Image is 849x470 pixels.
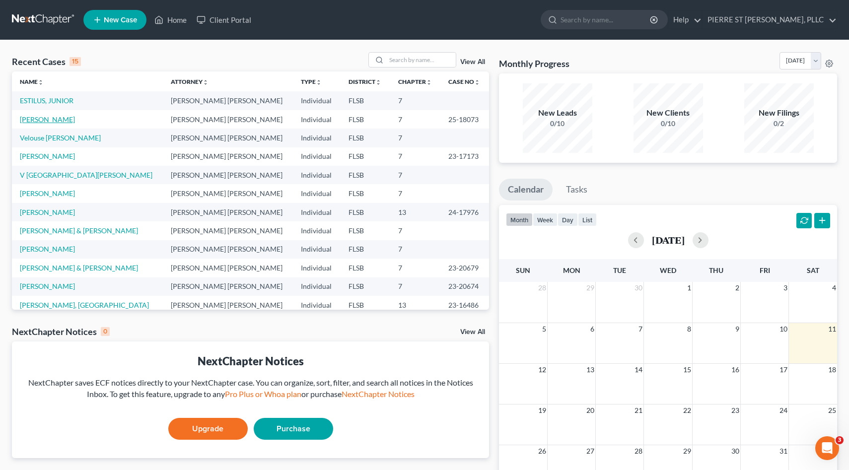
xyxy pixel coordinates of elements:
a: [PERSON_NAME] [20,189,75,198]
td: 7 [390,147,441,166]
button: list [578,213,597,226]
span: 3 [782,282,788,294]
iframe: Intercom live chat [815,436,839,460]
td: Individual [293,240,341,259]
a: Purchase [254,418,333,440]
td: [PERSON_NAME] [PERSON_NAME] [163,203,293,221]
td: FLSB [341,296,390,314]
a: Case Nounfold_more [448,78,480,85]
td: 7 [390,184,441,202]
i: unfold_more [426,79,432,85]
a: Calendar [499,179,553,201]
a: V [GEOGRAPHIC_DATA][PERSON_NAME] [20,171,152,179]
td: [PERSON_NAME] [PERSON_NAME] [163,259,293,277]
td: Individual [293,203,341,221]
a: Upgrade [168,418,248,440]
span: 29 [682,445,692,457]
div: NextChapter saves ECF notices directly to your NextChapter case. You can organize, sort, filter, ... [20,377,481,400]
td: Individual [293,91,341,110]
a: [PERSON_NAME], [GEOGRAPHIC_DATA] [20,301,149,309]
td: 25-18073 [440,110,489,129]
td: [PERSON_NAME] [PERSON_NAME] [163,277,293,296]
td: 13 [390,296,441,314]
td: 13 [390,203,441,221]
a: Typeunfold_more [301,78,322,85]
div: NextChapter Notices [20,353,481,369]
span: 24 [778,404,788,416]
td: 23-17173 [440,147,489,166]
td: [PERSON_NAME] [PERSON_NAME] [163,147,293,166]
td: Individual [293,129,341,147]
td: 7 [390,240,441,259]
a: Client Portal [192,11,256,29]
span: 25 [827,404,837,416]
span: 18 [827,364,837,376]
td: FLSB [341,166,390,184]
td: [PERSON_NAME] [PERSON_NAME] [163,129,293,147]
span: 17 [778,364,788,376]
a: Nameunfold_more [20,78,44,85]
span: Thu [709,266,723,274]
td: [PERSON_NAME] [PERSON_NAME] [163,166,293,184]
div: 0/2 [744,119,814,129]
td: [PERSON_NAME] [PERSON_NAME] [163,91,293,110]
a: [PERSON_NAME] [20,208,75,216]
td: 7 [390,110,441,129]
td: Individual [293,221,341,240]
span: New Case [104,16,137,24]
td: 23-20679 [440,259,489,277]
span: 30 [730,445,740,457]
span: 30 [634,282,643,294]
span: Fri [760,266,770,274]
td: Individual [293,184,341,202]
span: 20 [585,404,595,416]
div: 0 [101,327,110,336]
span: 15 [682,364,692,376]
span: 12 [537,364,547,376]
span: Sun [516,266,530,274]
div: Recent Cases [12,56,81,67]
span: Tue [613,266,626,274]
button: week [533,213,558,226]
span: 23 [730,404,740,416]
a: Districtunfold_more [349,78,381,85]
td: Individual [293,147,341,166]
td: FLSB [341,91,390,110]
td: FLSB [341,259,390,277]
h2: [DATE] [652,235,685,245]
td: 23-16486 [440,296,489,314]
td: Individual [293,259,341,277]
span: 31 [778,445,788,457]
td: 7 [390,277,441,296]
a: ESTILUS, JUNIOR [20,96,73,105]
td: FLSB [341,240,390,259]
td: [PERSON_NAME] [PERSON_NAME] [163,221,293,240]
span: 4 [831,282,837,294]
i: unfold_more [38,79,44,85]
span: 9 [734,323,740,335]
span: 29 [585,282,595,294]
input: Search by name... [561,10,651,29]
a: Home [149,11,192,29]
a: View All [460,59,485,66]
span: 28 [537,282,547,294]
div: New Clients [634,107,703,119]
td: 7 [390,129,441,147]
span: 16 [730,364,740,376]
td: FLSB [341,129,390,147]
span: 3 [836,436,844,444]
td: FLSB [341,110,390,129]
td: FLSB [341,147,390,166]
span: Wed [660,266,676,274]
td: 23-20674 [440,277,489,296]
a: [PERSON_NAME] & [PERSON_NAME] [20,226,138,235]
span: 2 [734,282,740,294]
button: month [506,213,533,226]
td: 7 [390,259,441,277]
a: [PERSON_NAME] & [PERSON_NAME] [20,264,138,272]
span: 19 [537,404,547,416]
span: 10 [778,323,788,335]
div: 0/10 [634,119,703,129]
span: 1 [686,282,692,294]
span: 21 [634,404,643,416]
